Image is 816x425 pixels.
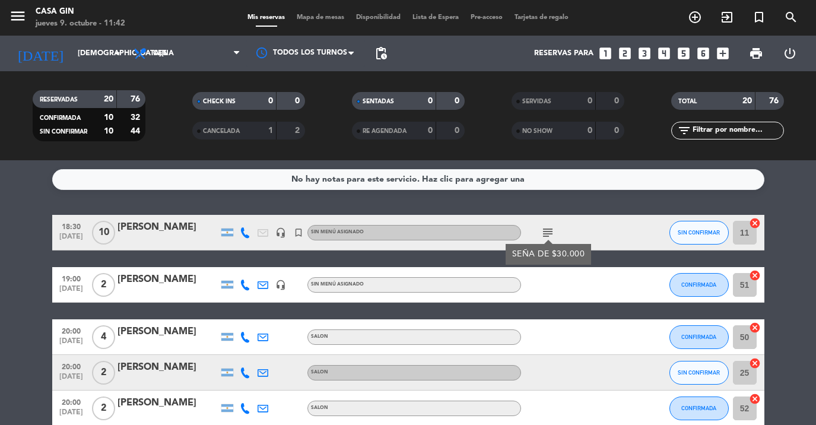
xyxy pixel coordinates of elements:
[522,128,553,134] span: NO SHOW
[749,269,761,281] i: cancel
[311,370,328,375] span: SALON
[614,126,621,135] strong: 0
[588,97,592,105] strong: 0
[104,127,113,135] strong: 10
[40,129,87,135] span: SIN CONFIRMAR
[36,18,125,30] div: jueves 9. octubre - 11:42
[637,46,652,61] i: looks_3
[291,173,525,186] div: No hay notas para este servicio. Haz clic para agregar una
[118,395,218,411] div: [PERSON_NAME]
[92,325,115,349] span: 4
[118,272,218,287] div: [PERSON_NAME]
[203,99,236,104] span: CHECK INS
[455,126,462,135] strong: 0
[275,280,286,290] i: headset_mic
[9,7,27,25] i: menu
[203,128,240,134] span: CANCELADA
[275,227,286,238] i: headset_mic
[9,7,27,29] button: menu
[681,334,716,340] span: CONFIRMADA
[465,14,509,21] span: Pre-acceso
[36,6,125,18] div: Casa Gin
[681,281,716,288] span: CONFIRMADA
[749,322,761,334] i: cancel
[56,373,86,386] span: [DATE]
[669,221,729,245] button: SIN CONFIRMAR
[56,285,86,299] span: [DATE]
[311,230,364,234] span: Sin menú asignado
[56,408,86,422] span: [DATE]
[752,10,766,24] i: turned_in_not
[56,337,86,351] span: [DATE]
[295,97,302,105] strong: 0
[749,357,761,369] i: cancel
[512,248,585,261] div: SEÑA DE $30.000
[678,229,720,236] span: SIN CONFIRMAR
[669,397,729,420] button: CONFIRMADA
[131,95,142,103] strong: 76
[428,126,433,135] strong: 0
[363,99,394,104] span: SENTADAS
[677,123,691,138] i: filter_list
[56,395,86,408] span: 20:00
[311,405,328,410] span: SALON
[104,113,113,122] strong: 10
[92,361,115,385] span: 2
[92,397,115,420] span: 2
[784,10,798,24] i: search
[598,46,613,61] i: looks_one
[104,95,113,103] strong: 20
[742,97,752,105] strong: 20
[56,233,86,246] span: [DATE]
[56,359,86,373] span: 20:00
[56,271,86,285] span: 19:00
[311,282,364,287] span: Sin menú asignado
[588,126,592,135] strong: 0
[656,46,672,61] i: looks_4
[311,334,328,339] span: SALON
[617,46,633,61] i: looks_two
[676,46,691,61] i: looks_5
[534,49,593,58] span: Reservas para
[783,46,797,61] i: power_settings_new
[92,221,115,245] span: 10
[678,369,720,376] span: SIN CONFIRMAR
[522,99,551,104] span: SERVIDAS
[118,360,218,375] div: [PERSON_NAME]
[773,36,807,71] div: LOG OUT
[118,220,218,235] div: [PERSON_NAME]
[56,323,86,337] span: 20:00
[428,97,433,105] strong: 0
[293,227,304,238] i: turned_in_not
[350,14,407,21] span: Disponibilidad
[268,126,273,135] strong: 1
[363,128,407,134] span: RE AGENDADA
[509,14,574,21] span: Tarjetas de regalo
[720,10,734,24] i: exit_to_app
[749,217,761,229] i: cancel
[291,14,350,21] span: Mapa de mesas
[40,115,81,121] span: CONFIRMADA
[9,40,72,66] i: [DATE]
[374,46,388,61] span: pending_actions
[769,97,781,105] strong: 76
[669,273,729,297] button: CONFIRMADA
[688,10,702,24] i: add_circle_outline
[669,361,729,385] button: SIN CONFIRMAR
[295,126,302,135] strong: 2
[118,324,218,340] div: [PERSON_NAME]
[110,46,125,61] i: arrow_drop_down
[131,113,142,122] strong: 32
[678,99,697,104] span: TOTAL
[749,46,763,61] span: print
[715,46,731,61] i: add_box
[749,393,761,405] i: cancel
[669,325,729,349] button: CONFIRMADA
[56,219,86,233] span: 18:30
[455,97,462,105] strong: 0
[242,14,291,21] span: Mis reservas
[681,405,716,411] span: CONFIRMADA
[691,124,783,137] input: Filtrar por nombre...
[696,46,711,61] i: looks_6
[131,127,142,135] strong: 44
